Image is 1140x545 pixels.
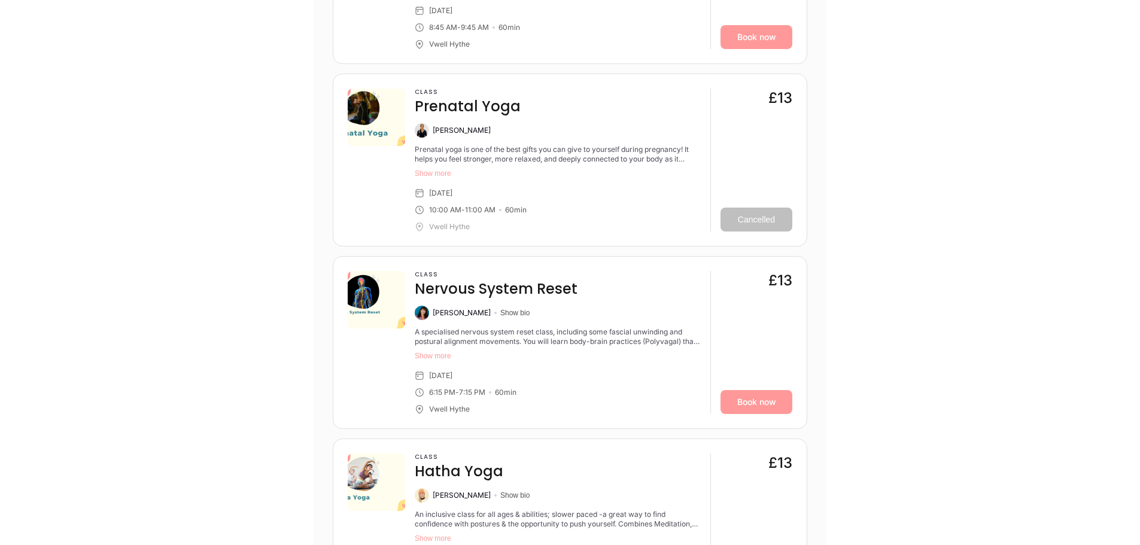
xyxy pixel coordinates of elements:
[415,534,701,543] button: Show more
[415,351,701,361] button: Show more
[429,222,470,232] div: Vwell Hythe
[415,145,701,164] div: Prenatal yoga is one of the best gifts you can give to yourself during pregnancy! It helps you fe...
[415,462,503,481] h4: Hatha Yoga
[429,6,452,16] div: [DATE]
[415,279,577,299] h4: Nervous System Reset
[500,308,530,318] button: Show bio
[429,23,457,32] div: 8:45 AM
[348,89,405,146] img: 87b5b2cd-36d1-49f8-bb1d-d443f0f8bf6a.png
[495,388,516,397] div: 60 min
[415,169,701,178] button: Show more
[415,510,701,529] div: An inclusive class for all ages & abilities; slower paced -a great way to find confidence with po...
[768,89,792,108] div: £13
[500,491,530,500] button: Show bio
[429,188,452,198] div: [DATE]
[348,453,405,511] img: 53d83a91-d805-44ac-b3fe-e193bac87da4.png
[433,491,491,500] div: [PERSON_NAME]
[415,97,521,116] h4: Prenatal Yoga
[415,453,503,461] h3: Class
[461,205,465,215] div: -
[415,306,429,320] img: Caroline King
[498,23,520,32] div: 60 min
[415,488,429,503] img: Kate Alexander
[429,39,470,49] div: Vwell Hythe
[429,404,470,414] div: Vwell Hythe
[461,23,489,32] div: 9:45 AM
[348,271,405,328] img: e4469c8b-81d2-467b-8aae-a5ffd6d3c404.png
[721,208,792,232] button: Cancelled
[415,327,701,346] div: A specialised nervous system reset class, including some fascial unwinding and postural alignment...
[768,453,792,473] div: £13
[505,205,527,215] div: 60 min
[433,308,491,318] div: [PERSON_NAME]
[459,388,485,397] div: 7:15 PM
[721,25,792,49] a: Book now
[768,271,792,290] div: £13
[415,123,429,138] img: Claire Banham
[433,126,491,135] div: [PERSON_NAME]
[415,89,521,96] h3: Class
[429,371,452,380] div: [DATE]
[429,205,461,215] div: 10:00 AM
[415,271,577,278] h3: Class
[721,390,792,414] a: Book now
[455,388,459,397] div: -
[465,205,495,215] div: 11:00 AM
[457,23,461,32] div: -
[429,388,455,397] div: 6:15 PM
